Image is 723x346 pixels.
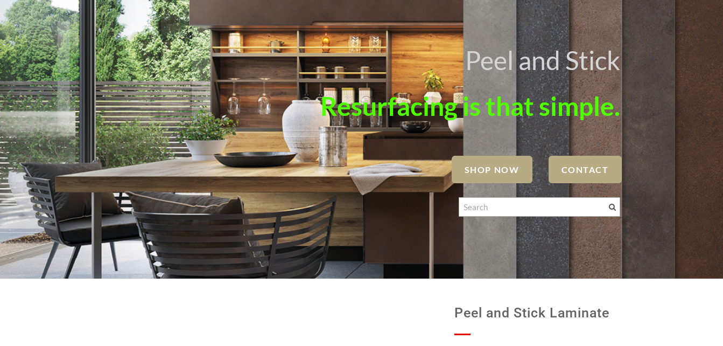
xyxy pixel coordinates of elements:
[320,91,620,121] font: Resurfacing is that simple.
[549,156,622,183] a: Contact
[459,197,620,217] input: Search
[454,300,620,326] h1: Peel and Stick Laminate
[452,156,532,183] a: SHOP NOW
[609,204,616,211] span: Search
[465,45,620,75] font: Peel and Stick ​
